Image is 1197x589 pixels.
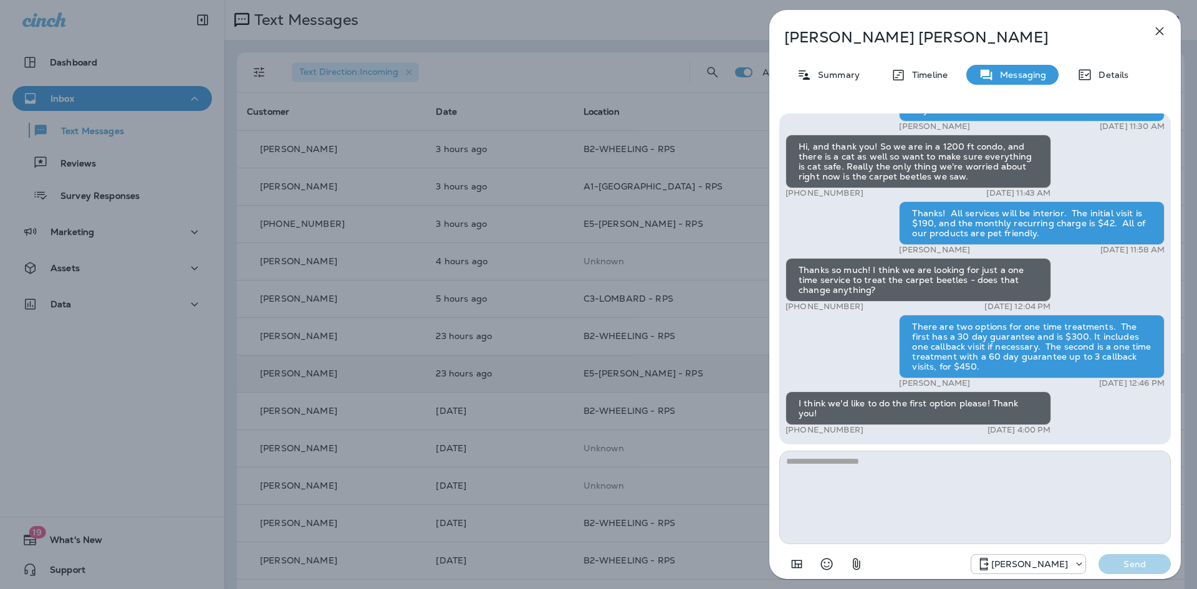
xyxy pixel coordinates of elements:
[786,391,1051,425] div: I think we'd like to do the first option please! Thank you!
[814,552,839,577] button: Select an emoji
[906,70,948,80] p: Timeline
[786,258,1051,302] div: Thanks so much! I think we are looking for just a one time service to treat the carpet beetles - ...
[1100,122,1165,132] p: [DATE] 11:30 AM
[786,425,863,435] p: [PHONE_NUMBER]
[988,425,1051,435] p: [DATE] 4:00 PM
[899,378,970,388] p: [PERSON_NAME]
[971,557,1086,572] div: +1 (219) 301-9453
[899,315,1165,378] div: There are two options for one time treatments. The first has a 30 day guarantee and is $300. It i...
[986,188,1050,198] p: [DATE] 11:43 AM
[899,245,970,255] p: [PERSON_NAME]
[899,122,970,132] p: [PERSON_NAME]
[1092,70,1128,80] p: Details
[786,188,863,198] p: [PHONE_NUMBER]
[784,29,1125,46] p: [PERSON_NAME] [PERSON_NAME]
[786,302,863,312] p: [PHONE_NUMBER]
[1099,378,1165,388] p: [DATE] 12:46 PM
[984,302,1050,312] p: [DATE] 12:04 PM
[1100,245,1165,255] p: [DATE] 11:58 AM
[991,559,1069,569] p: [PERSON_NAME]
[899,201,1165,245] div: Thanks! All services will be interior. The initial visit is $190, and the monthly recurring charg...
[812,70,860,80] p: Summary
[786,135,1051,188] div: Hi, and thank you! So we are in a 1200 ft condo, and there is a cat as well so want to make sure ...
[994,70,1046,80] p: Messaging
[784,552,809,577] button: Add in a premade template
